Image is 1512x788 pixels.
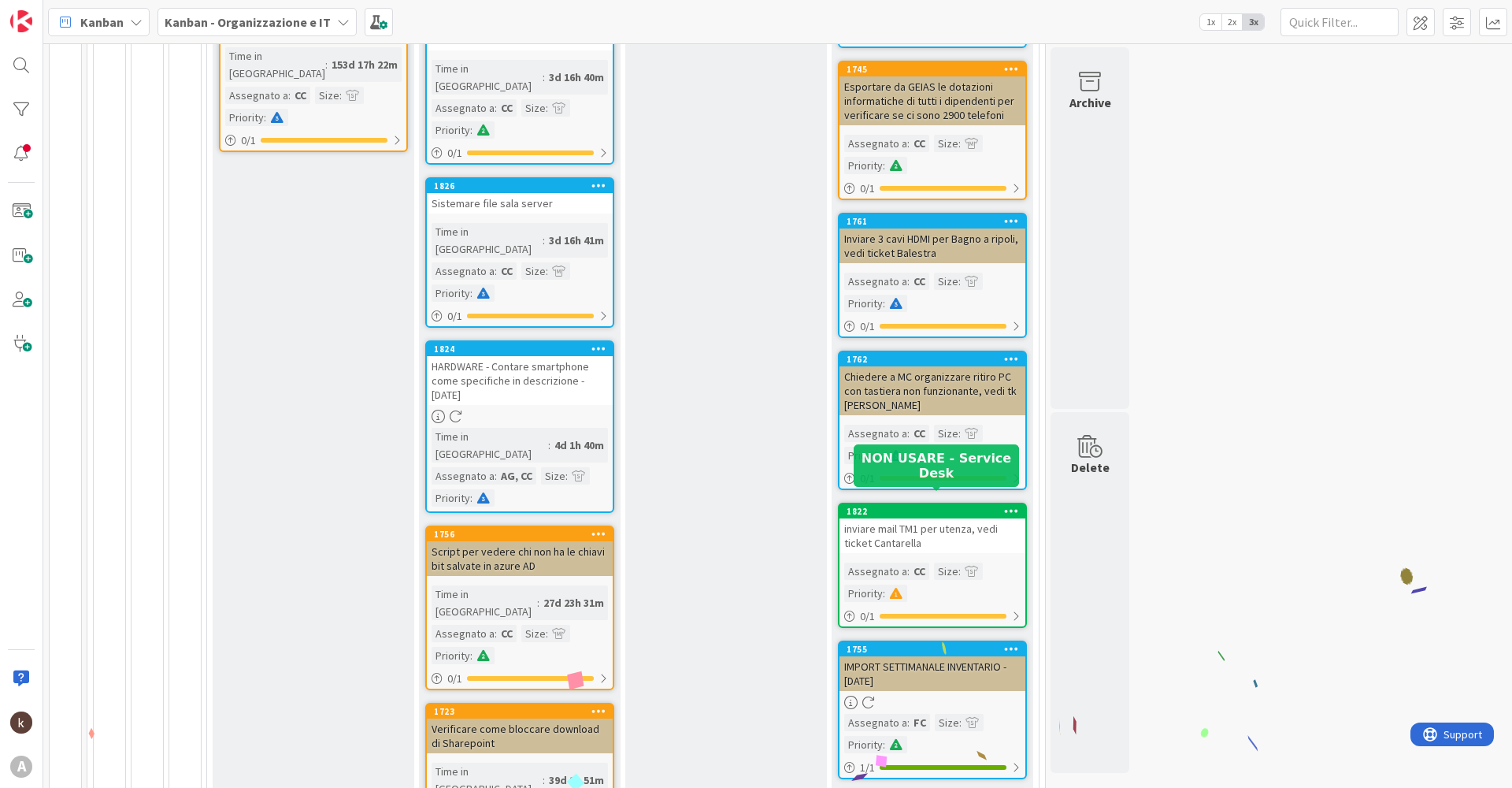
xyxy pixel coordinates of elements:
[434,180,613,191] div: 1826
[839,317,1025,336] div: 0/1
[839,656,1025,691] div: IMPORT SETTIMANALE INVENTARIO - [DATE]
[470,284,472,302] span: :
[847,354,1025,365] div: 1762
[432,625,495,642] div: Assegnato a
[33,2,72,21] span: Support
[860,760,875,776] span: 1 / 1
[447,671,462,687] span: 0 / 1
[241,132,256,149] span: 0 / 1
[839,76,1025,125] div: Esportare da GEIAS le dotazioni informatiche di tutti i dipendenti per verificare se ci sono 2900...
[860,318,875,335] span: 0 / 1
[839,214,1025,229] div: 1761
[434,529,613,540] div: 1756
[839,366,1025,415] div: Chiedere a MC organizzare ritiro PC con tastiera non funzionante, vedi tk [PERSON_NAME]
[432,467,495,485] div: Assegnato a
[495,262,497,280] span: :
[539,594,608,611] div: 27d 23h 31m
[546,262,548,280] span: :
[447,145,462,162] span: 0 / 1
[839,352,1025,366] div: 1762
[495,625,497,642] span: :
[495,99,497,117] span: :
[839,62,1025,125] div: 1745Esportare da GEIAS le dotazioni informatiche di tutti i dipendenti per verificare se ci sono ...
[427,143,613,163] div: 0/1
[839,62,1025,76] div: 1745
[427,179,613,214] div: 1826Sistemare file sala server
[432,428,548,463] div: Time in [GEOGRAPHIC_DATA]
[10,10,32,32] img: Visit kanbanzone.com
[839,469,1025,489] div: 0/1
[844,714,907,731] div: Assegnato a
[521,99,546,117] div: Size
[907,714,910,731] span: :
[546,625,548,642] span: :
[907,563,910,580] span: :
[432,284,470,302] div: Priority
[1200,14,1221,30] span: 1x
[847,64,1025,75] div: 1745
[844,736,883,753] div: Priority
[839,607,1025,626] div: 0/1
[497,99,517,117] div: CC
[910,273,929,290] div: CC
[860,608,875,625] span: 0 / 1
[910,135,929,152] div: CC
[839,519,1025,553] div: inviare mail TM1 per utenza, vedi ticket Cantarella
[427,719,613,753] div: Verificare come bloccare download di Sharepoint
[225,87,288,104] div: Assegnato a
[497,262,517,280] div: CC
[541,467,565,485] div: Size
[844,447,883,464] div: Priority
[521,262,546,280] div: Size
[934,425,958,442] div: Size
[844,563,907,580] div: Assegnato a
[427,179,613,193] div: 1826
[543,69,545,86] span: :
[80,13,124,32] span: Kanban
[907,425,910,442] span: :
[427,356,613,405] div: HARDWARE - Contare smartphone come specifiche in descrizione - [DATE]
[844,157,883,174] div: Priority
[839,352,1025,415] div: 1762Chiedere a MC organizzare ritiro PC con tastiera non funzionante, vedi tk [PERSON_NAME]
[844,425,907,442] div: Assegnato a
[497,625,517,642] div: CC
[883,736,885,753] span: :
[427,307,613,326] div: 0/1
[220,131,406,151] div: 0/1
[910,425,929,442] div: CC
[225,47,325,82] div: Time in [GEOGRAPHIC_DATA]
[10,712,32,734] img: kh
[288,87,291,104] span: :
[883,295,885,312] span: :
[839,504,1025,519] div: 1822
[844,135,907,152] div: Assegnato a
[427,527,613,541] div: 1756
[432,585,537,620] div: Time in [GEOGRAPHIC_DATA]
[883,585,885,602] span: :
[427,527,613,576] div: 1756Script per vedere chi non ha le chiavi bit salvate in azure AD
[839,214,1025,263] div: 1761Inviare 3 cavi HDMI per Bagno a ripoli, vedi ticket Balestra
[291,87,310,104] div: CC
[545,69,608,86] div: 3d 16h 40m
[860,180,875,197] span: 0 / 1
[839,504,1025,553] div: 1822inviare mail TM1 per utenza, vedi ticket Cantarella
[847,216,1025,227] div: 1761
[958,135,961,152] span: :
[1071,458,1110,477] div: Delete
[839,642,1025,656] div: 1755
[427,342,613,356] div: 1824
[470,647,472,664] span: :
[339,87,342,104] span: :
[432,647,470,664] div: Priority
[497,467,536,485] div: AG, CC
[844,295,883,312] div: Priority
[165,14,331,30] b: Kanban - Organizzazione e IT
[565,467,568,485] span: :
[548,437,550,454] span: :
[546,99,548,117] span: :
[959,714,962,731] span: :
[434,344,613,355] div: 1824
[910,563,929,580] div: CC
[432,489,470,507] div: Priority
[543,232,545,249] span: :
